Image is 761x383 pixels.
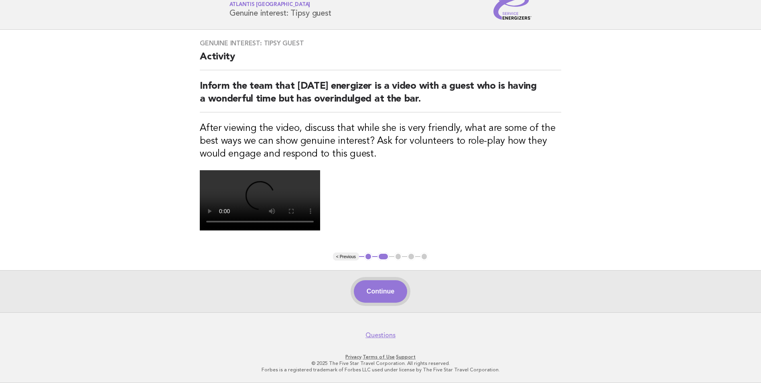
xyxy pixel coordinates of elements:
[200,80,561,112] h2: Inform the team that [DATE] energizer is a video with a guest who is having a wonderful time but ...
[377,253,389,261] button: 2
[135,360,626,367] p: © 2025 The Five Star Travel Corporation. All rights reserved.
[363,354,395,360] a: Terms of Use
[365,331,396,339] a: Questions
[396,354,416,360] a: Support
[200,122,561,161] h3: After viewing the video, discuss that while she is very friendly, what are some of the best ways ...
[229,2,310,8] span: Atlantis [GEOGRAPHIC_DATA]
[354,280,407,303] button: Continue
[364,253,372,261] button: 1
[135,367,626,373] p: Forbes is a registered trademark of Forbes LLC used under license by The Five Star Travel Corpora...
[333,253,359,261] button: < Previous
[200,51,561,70] h2: Activity
[345,354,361,360] a: Privacy
[200,39,561,47] h3: Genuine interest: Tipsy guest
[135,354,626,360] p: · ·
